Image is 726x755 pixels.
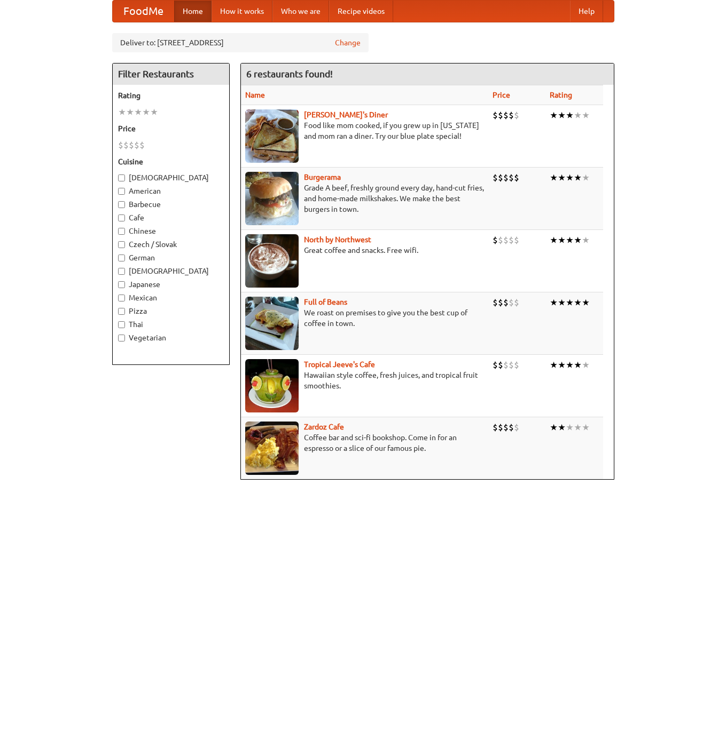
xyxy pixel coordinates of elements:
[335,37,361,48] a: Change
[514,109,519,121] li: $
[582,422,590,433] li: ★
[118,335,125,341] input: Vegetarian
[245,370,484,391] p: Hawaiian style coffee, fresh juices, and tropical fruit smoothies.
[509,359,514,371] li: $
[550,172,558,184] li: ★
[566,422,574,433] li: ★
[574,234,582,246] li: ★
[574,297,582,308] li: ★
[493,172,498,184] li: $
[246,69,333,79] ng-pluralize: 6 restaurants found!
[118,268,125,275] input: [DEMOGRAPHIC_DATA]
[118,292,224,303] label: Mexican
[574,172,582,184] li: ★
[142,106,150,118] li: ★
[126,106,134,118] li: ★
[498,109,503,121] li: $
[509,172,514,184] li: $
[304,110,388,119] a: [PERSON_NAME]'s Diner
[113,63,229,85] h4: Filter Restaurants
[304,173,341,181] a: Burgerama
[129,139,134,151] li: $
[245,422,299,475] img: zardoz.jpg
[118,174,125,181] input: [DEMOGRAPHIC_DATA]
[118,156,224,167] h5: Cuisine
[118,139,123,151] li: $
[566,297,574,308] li: ★
[582,172,590,184] li: ★
[503,422,509,433] li: $
[550,234,558,246] li: ★
[498,359,503,371] li: $
[118,308,125,315] input: Pizza
[574,109,582,121] li: ★
[558,422,566,433] li: ★
[118,201,125,208] input: Barbecue
[118,90,224,101] h5: Rating
[245,91,265,99] a: Name
[118,123,224,134] h5: Price
[118,279,224,290] label: Japanese
[582,359,590,371] li: ★
[514,359,519,371] li: $
[118,241,125,248] input: Czech / Slovak
[493,91,510,99] a: Price
[493,359,498,371] li: $
[118,295,125,301] input: Mexican
[118,214,125,221] input: Cafe
[558,172,566,184] li: ★
[498,172,503,184] li: $
[304,423,344,431] a: Zardoz Cafe
[245,245,484,256] p: Great coffee and snacks. Free wifi.
[493,234,498,246] li: $
[272,1,329,22] a: Who we are
[304,298,347,306] a: Full of Beans
[118,266,224,276] label: [DEMOGRAPHIC_DATA]
[113,1,174,22] a: FoodMe
[566,172,574,184] li: ★
[118,226,224,236] label: Chinese
[550,359,558,371] li: ★
[245,172,299,225] img: burgerama.jpg
[509,234,514,246] li: $
[245,307,484,329] p: We roast on premises to give you the best cup of coffee in town.
[329,1,393,22] a: Recipe videos
[118,186,224,196] label: American
[304,360,375,369] a: Tropical Jeeve's Cafe
[558,359,566,371] li: ★
[566,234,574,246] li: ★
[245,234,299,288] img: north.jpg
[498,422,503,433] li: $
[550,109,558,121] li: ★
[503,297,509,308] li: $
[245,109,299,163] img: sallys.jpg
[509,297,514,308] li: $
[245,182,484,214] p: Grade A beef, freshly ground every day, hand-cut fries, and home-made milkshakes. We make the bes...
[503,234,509,246] li: $
[582,234,590,246] li: ★
[245,359,299,412] img: jeeves.jpg
[112,33,369,52] div: Deliver to: [STREET_ADDRESS]
[509,109,514,121] li: $
[574,359,582,371] li: ★
[498,297,503,308] li: $
[558,109,566,121] li: ★
[123,139,129,151] li: $
[503,172,509,184] li: $
[514,234,519,246] li: $
[570,1,603,22] a: Help
[118,321,125,328] input: Thai
[493,422,498,433] li: $
[304,235,371,244] a: North by Northwest
[509,422,514,433] li: $
[134,139,139,151] li: $
[118,106,126,118] li: ★
[118,199,224,210] label: Barbecue
[514,172,519,184] li: $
